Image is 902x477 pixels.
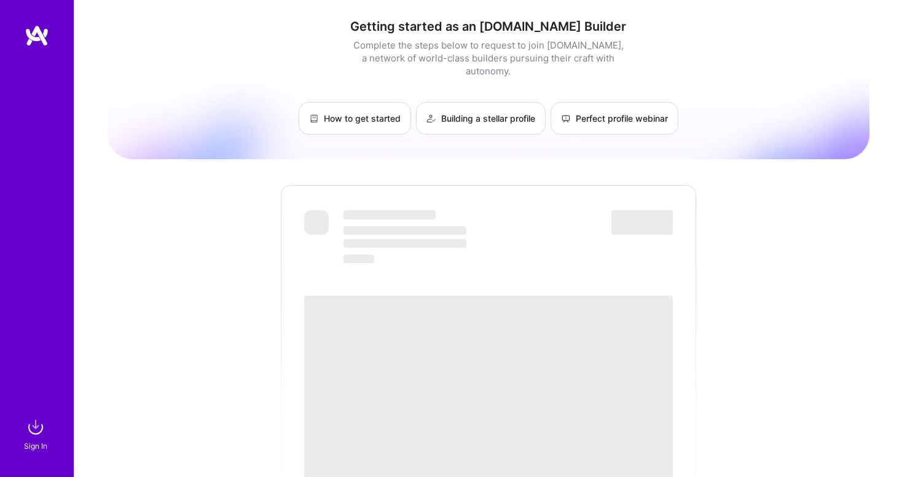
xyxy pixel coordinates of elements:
div: Sign In [24,440,47,452]
a: Perfect profile webinar [551,102,678,135]
img: How to get started [309,114,319,124]
div: Complete the steps below to request to join [DOMAIN_NAME], a network of world-class builders purs... [350,39,627,77]
span: ‌ [611,210,673,235]
a: How to get started [299,102,411,135]
h1: Getting started as an [DOMAIN_NAME] Builder [108,19,869,34]
img: logo [25,25,49,47]
span: ‌ [304,210,329,235]
img: sign in [23,415,48,440]
a: sign inSign In [26,415,48,452]
span: ‌ [343,239,466,248]
img: Building a stellar profile [426,114,436,124]
span: ‌ [343,254,374,263]
img: Perfect profile webinar [561,114,571,124]
span: ‌ [343,226,466,235]
span: ‌ [343,210,436,219]
a: Building a stellar profile [416,102,546,135]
